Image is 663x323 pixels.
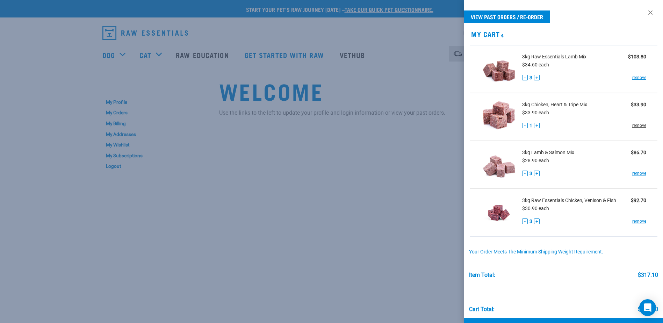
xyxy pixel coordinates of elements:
span: 3kg Lamb & Salmon Mix [522,149,574,156]
span: $30.90 each [522,206,549,211]
button: + [534,171,540,176]
div: Item Total: [469,272,495,278]
h2: My Cart [464,30,663,38]
img: Lamb & Salmon Mix [481,147,517,183]
button: - [522,171,528,176]
button: - [522,75,528,80]
strong: $92.70 [631,198,646,203]
span: 4 [500,34,504,36]
a: remove [632,170,646,177]
span: $34.60 each [522,62,549,67]
img: Raw Essentials Lamb Mix [481,51,517,87]
div: Your order meets the minimum shipping weight requirement. [469,249,658,255]
strong: $86.70 [631,150,646,155]
span: 3 [529,218,532,225]
button: - [522,218,528,224]
div: $317.10 [638,306,658,313]
span: 3kg Raw Essentials Lamb Mix [522,53,586,60]
strong: $103.80 [628,54,646,59]
img: Chicken, Heart & Tripe Mix [481,99,517,135]
button: - [522,123,528,128]
span: 3 [529,170,532,177]
img: Raw Essentials Chicken, Venison & Fish [481,195,517,231]
button: + [534,218,540,224]
strong: $33.90 [631,102,646,107]
a: View past orders / re-order [464,10,550,23]
a: remove [632,122,646,129]
div: Cart total: [469,306,495,313]
span: 3kg Chicken, Heart & Tripe Mix [522,101,587,108]
a: remove [632,74,646,81]
a: remove [632,218,646,224]
div: Open Intercom Messenger [639,299,656,316]
button: + [534,123,540,128]
span: 3 [529,74,532,81]
span: 3kg Raw Essentials Chicken, Venison & Fish [522,197,616,204]
span: 1 [529,122,532,129]
button: + [534,75,540,80]
div: $317.10 [638,272,658,278]
span: $28.90 each [522,158,549,163]
span: $33.90 each [522,110,549,115]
